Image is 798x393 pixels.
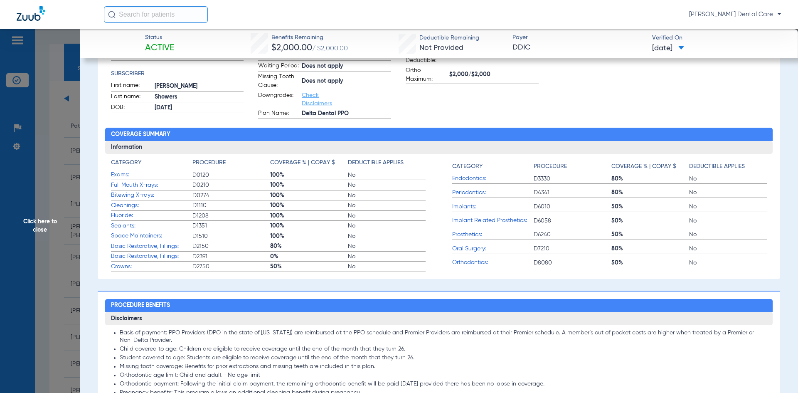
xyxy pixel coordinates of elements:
[111,103,152,113] span: DOB:
[104,6,208,23] input: Search for patients
[111,252,192,261] span: Basic Restorative, Fillings:
[534,230,611,239] span: D6240
[270,171,348,179] span: 100%
[105,312,773,325] h3: Disclaimers
[348,212,426,220] span: No
[348,158,404,167] h4: Deductible Applies
[192,171,270,179] span: D0120
[192,242,270,250] span: D2150
[406,66,446,84] span: Ortho Maximum:
[689,10,781,19] span: [PERSON_NAME] Dental Care
[348,171,426,179] span: No
[270,181,348,189] span: 100%
[270,222,348,230] span: 100%
[452,162,483,171] h4: Category
[192,222,270,230] span: D1351
[611,203,689,211] span: 50%
[120,329,767,344] li: Basis of payment: PPO Providers (DPO in the state of [US_STATE]) are reimbursed at the PPO schedu...
[348,232,426,240] span: No
[111,201,192,210] span: Cleanings:
[192,158,270,170] app-breakdown-title: Procedure
[192,262,270,271] span: D2750
[111,69,244,78] h4: Subscriber
[111,181,192,190] span: Full Mouth X-rays:
[534,188,611,197] span: D4341
[120,354,767,362] li: Student covered to age: Students are eligible to receive coverage until the end of the month that...
[611,175,689,183] span: 80%
[145,42,174,54] span: Active
[452,230,534,239] span: Prosthetics:
[155,93,244,101] span: Showers
[302,77,391,86] span: Does not apply
[652,34,785,42] span: Verified On
[270,191,348,200] span: 100%
[192,201,270,210] span: D1110
[258,62,299,72] span: Waiting Period:
[155,82,244,91] span: [PERSON_NAME]
[108,11,116,18] img: Search Icon
[270,158,348,170] app-breakdown-title: Coverage % | Copay $
[611,162,676,171] h4: Coverage % | Copay $
[192,181,270,189] span: D0210
[120,381,767,388] li: Orthodontic payment: Following the initial claim payment, the remaining orthodontic benefit will ...
[348,158,426,170] app-breakdown-title: Deductible Applies
[611,188,689,197] span: 80%
[105,128,773,141] h2: Coverage Summary
[270,252,348,261] span: 0%
[452,258,534,267] span: Orthodontics:
[611,217,689,225] span: 50%
[611,259,689,267] span: 50%
[270,232,348,240] span: 100%
[452,245,534,253] span: Oral Surgery:
[120,363,767,371] li: Missing tooth coverage: Benefits for prior extractions and missing teeth are included in this plan.
[689,158,767,174] app-breakdown-title: Deductible Applies
[192,232,270,240] span: D1510
[611,245,689,253] span: 80%
[111,171,192,179] span: Exams:
[452,203,534,211] span: Implants:
[302,62,391,71] span: Does not apply
[652,43,684,54] span: [DATE]
[419,44,463,52] span: Not Provided
[534,175,611,183] span: D3330
[452,174,534,183] span: Endodontics:
[348,191,426,200] span: No
[270,242,348,250] span: 80%
[17,6,45,21] img: Zuub Logo
[534,162,567,171] h4: Procedure
[534,203,611,211] span: D6010
[111,232,192,240] span: Space Maintainers:
[452,158,534,174] app-breakdown-title: Category
[689,188,767,197] span: No
[192,252,270,261] span: D2391
[756,353,798,393] div: Chat Widget
[512,33,645,42] span: Payer
[689,162,745,171] h4: Deductible Applies
[258,109,299,119] span: Plan Name:
[155,104,244,112] span: [DATE]
[689,259,767,267] span: No
[105,141,773,154] h3: Information
[270,158,335,167] h4: Coverage % | Copay $
[348,252,426,261] span: No
[534,217,611,225] span: D6058
[348,201,426,210] span: No
[348,181,426,189] span: No
[348,242,426,250] span: No
[270,212,348,220] span: 100%
[534,158,611,174] app-breakdown-title: Procedure
[534,245,611,253] span: D7210
[111,242,192,251] span: Basic Restorative, Fillings:
[120,372,767,379] li: Orthodontic age limit: Child and adult - No age limit
[611,158,689,174] app-breakdown-title: Coverage % | Copay $
[111,222,192,230] span: Sealants:
[419,34,479,42] span: Deductible Remaining
[111,158,141,167] h4: Category
[534,259,611,267] span: D8080
[512,42,645,53] span: DDIC
[258,72,299,90] span: Missing Tooth Clause:
[689,175,767,183] span: No
[302,109,391,118] span: Delta Dental PPO
[689,230,767,239] span: No
[192,191,270,200] span: D0274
